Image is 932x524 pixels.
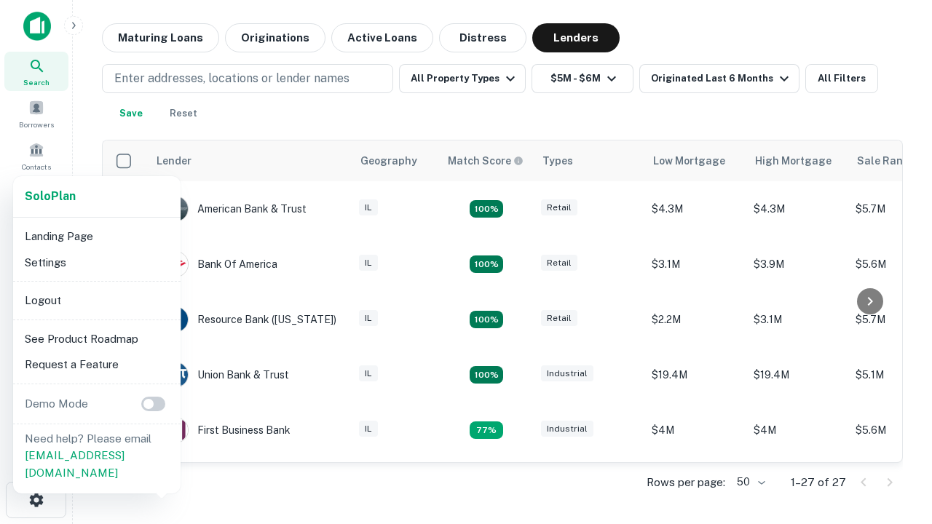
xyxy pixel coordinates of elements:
li: Landing Page [19,223,175,250]
p: Demo Mode [19,395,94,413]
li: Settings [19,250,175,276]
a: SoloPlan [25,188,76,205]
iframe: Chat Widget [859,361,932,431]
li: Logout [19,287,175,314]
li: See Product Roadmap [19,326,175,352]
li: Request a Feature [19,352,175,378]
strong: Solo Plan [25,189,76,203]
p: Need help? Please email [25,430,169,482]
a: [EMAIL_ADDRESS][DOMAIN_NAME] [25,449,125,479]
